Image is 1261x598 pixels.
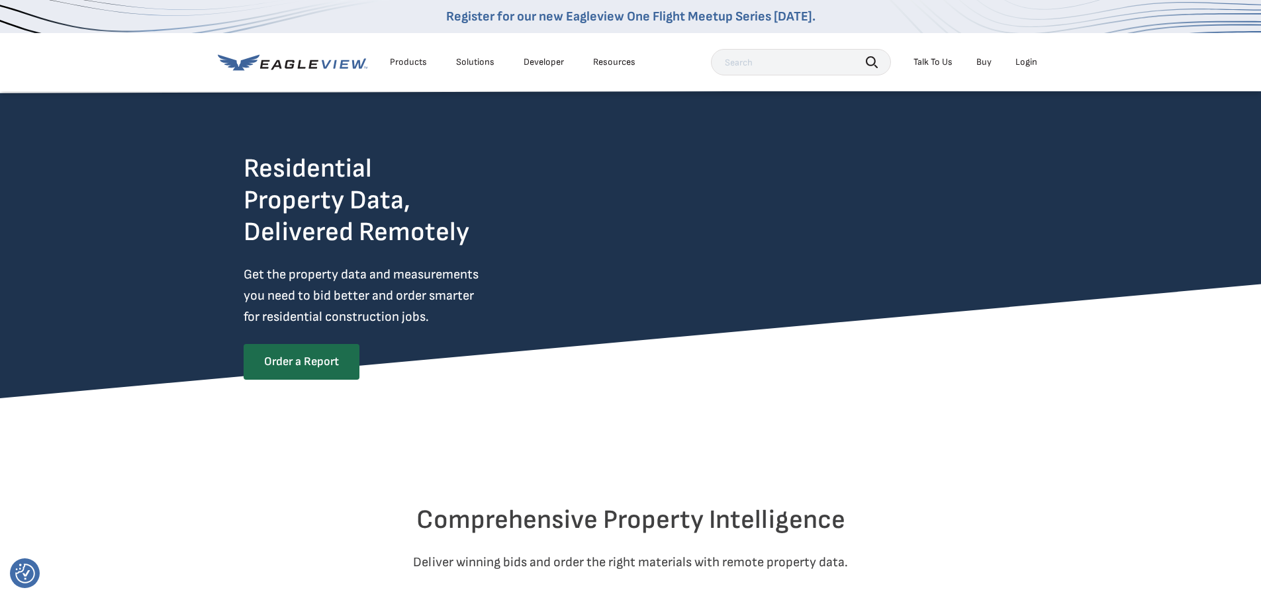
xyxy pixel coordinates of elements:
a: Developer [524,56,564,68]
div: Products [390,56,427,68]
a: Order a Report [244,344,359,380]
button: Consent Preferences [15,564,35,583]
div: Login [1015,56,1037,68]
h2: Comprehensive Property Intelligence [244,504,1018,536]
p: Get the property data and measurements you need to bid better and order smarter for residential c... [244,264,534,327]
h2: Residential Property Data, Delivered Remotely [244,153,469,248]
a: Buy [976,56,992,68]
div: Solutions [456,56,494,68]
a: Register for our new Eagleview One Flight Meetup Series [DATE]. [446,9,816,24]
div: Talk To Us [913,56,953,68]
img: Revisit consent button [15,564,35,583]
p: Deliver winning bids and order the right materials with remote property data. [244,552,1018,573]
div: Resources [593,56,635,68]
input: Search [711,49,891,75]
